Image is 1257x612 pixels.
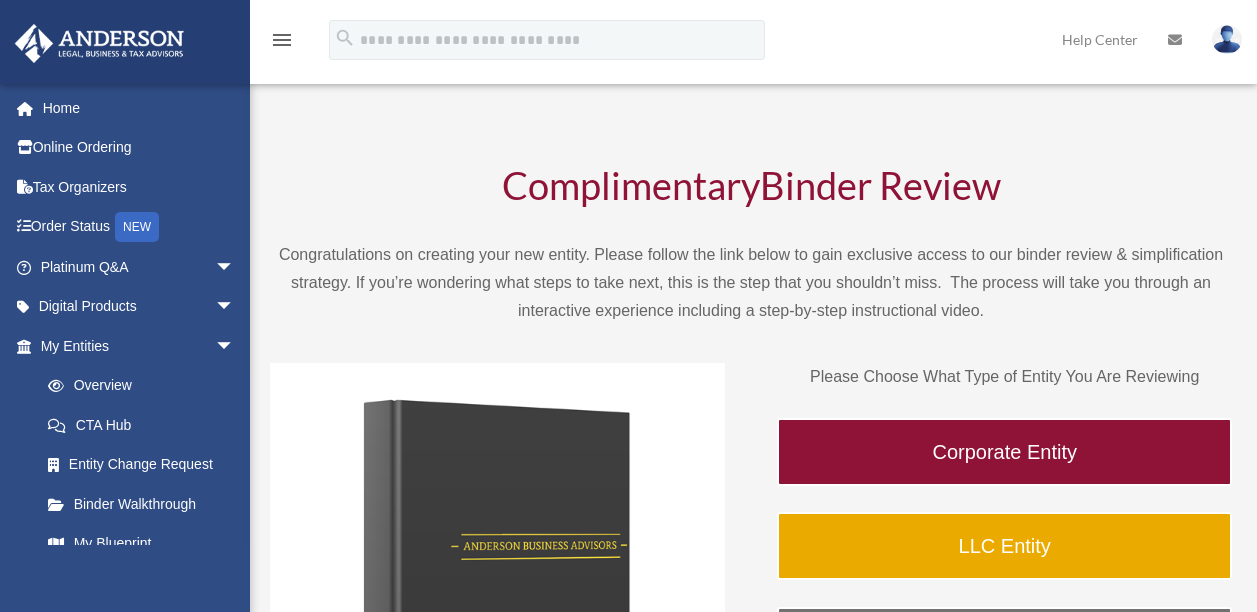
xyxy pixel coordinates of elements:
a: Entity Change Request [28,445,265,485]
span: arrow_drop_down [215,326,255,367]
img: Anderson Advisors Platinum Portal [9,24,190,63]
a: Tax Organizers [14,167,265,207]
a: menu [270,35,294,52]
a: Overview [28,366,265,406]
a: Digital Productsarrow_drop_down [14,287,265,327]
span: arrow_drop_down [215,287,255,328]
a: CTA Hub [28,405,265,445]
div: NEW [115,212,159,242]
span: Complimentary [502,162,760,208]
span: Binder Review [760,162,1001,208]
p: Congratulations on creating your new entity. Please follow the link below to gain exclusive acces... [270,241,1232,325]
a: Platinum Q&Aarrow_drop_down [14,247,265,287]
a: LLC Entity [777,512,1232,580]
a: My Entitiesarrow_drop_down [14,326,265,366]
a: Binder Walkthrough [28,484,255,524]
i: menu [270,28,294,52]
img: User Pic [1212,25,1242,54]
a: Home [14,88,265,128]
p: Please Choose What Type of Entity You Are Reviewing [777,363,1232,391]
a: Order StatusNEW [14,207,265,248]
a: Corporate Entity [777,418,1232,486]
span: arrow_drop_down [215,247,255,288]
a: My Blueprint [28,524,265,564]
i: search [334,27,356,49]
a: Online Ordering [14,128,265,168]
